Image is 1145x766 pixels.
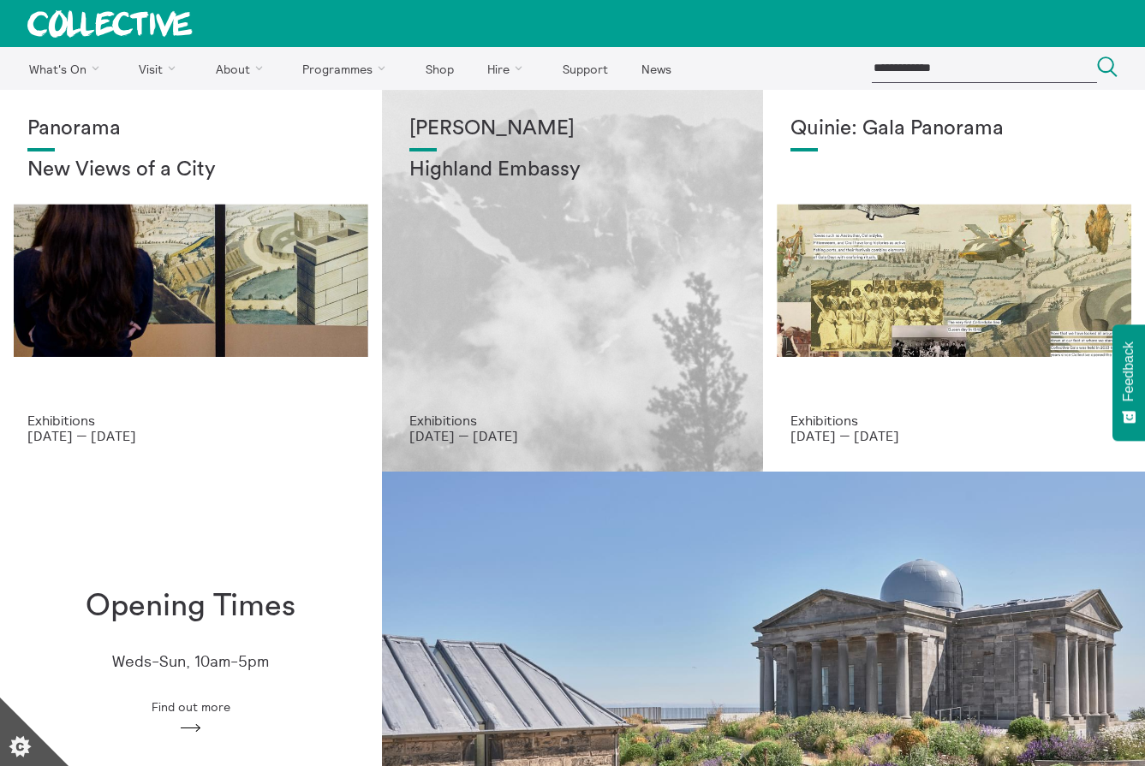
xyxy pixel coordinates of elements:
[27,117,355,141] h1: Panorama
[14,47,121,90] a: What's On
[27,158,355,182] h2: New Views of a City
[27,428,355,443] p: [DATE] — [DATE]
[790,117,1118,141] h1: Quinie: Gala Panorama
[1112,324,1145,441] button: Feedback - Show survey
[86,589,295,624] h1: Opening Times
[1121,341,1136,401] span: Feedback
[626,47,686,90] a: News
[763,90,1145,472] a: Josie Vallely Quinie: Gala Panorama Exhibitions [DATE] — [DATE]
[200,47,284,90] a: About
[790,428,1118,443] p: [DATE] — [DATE]
[409,117,736,141] h1: [PERSON_NAME]
[409,158,736,182] h2: Highland Embassy
[473,47,545,90] a: Hire
[410,47,468,90] a: Shop
[27,413,355,428] p: Exhibitions
[790,413,1118,428] p: Exhibitions
[409,428,736,443] p: [DATE] — [DATE]
[124,47,198,90] a: Visit
[288,47,408,90] a: Programmes
[382,90,764,472] a: Solar wheels 17 [PERSON_NAME] Highland Embassy Exhibitions [DATE] — [DATE]
[409,413,736,428] p: Exhibitions
[112,653,269,671] p: Weds-Sun, 10am-5pm
[547,47,623,90] a: Support
[152,700,230,714] span: Find out more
